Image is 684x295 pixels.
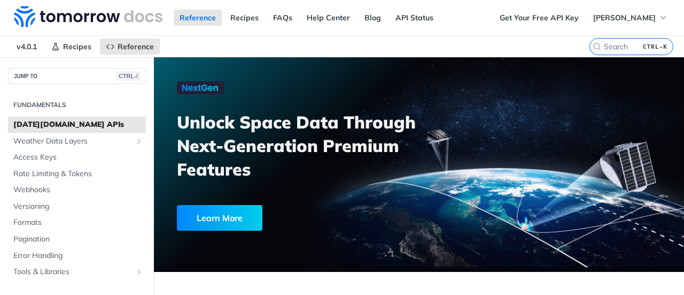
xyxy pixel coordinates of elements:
[13,234,143,245] span: Pagination
[494,10,585,26] a: Get Your Free API Key
[8,166,146,182] a: Rate Limiting & Tokens
[8,215,146,231] a: Formats
[118,42,154,51] span: Reference
[13,251,143,261] span: Error Handling
[177,110,431,181] h3: Unlock Space Data Through Next-Generation Premium Features
[135,268,143,276] button: Show subpages for Tools & Libraries
[8,231,146,247] a: Pagination
[116,72,140,80] span: CTRL-/
[13,169,143,179] span: Rate Limiting & Tokens
[8,117,146,133] a: [DATE][DOMAIN_NAME] APIs
[13,201,143,212] span: Versioning
[63,42,91,51] span: Recipes
[13,136,132,147] span: Weather Data Layers
[13,152,143,163] span: Access Keys
[593,42,601,51] svg: Search
[640,41,670,52] kbd: CTRL-K
[177,205,380,231] a: Learn More
[8,248,146,264] a: Error Handling
[8,133,146,149] a: Weather Data LayersShow subpages for Weather Data Layers
[8,199,146,215] a: Versioning
[390,10,439,26] a: API Status
[13,267,132,277] span: Tools & Libraries
[224,10,265,26] a: Recipes
[8,182,146,198] a: Webhooks
[8,264,146,280] a: Tools & LibrariesShow subpages for Tools & Libraries
[177,205,262,231] div: Learn More
[13,119,143,130] span: [DATE][DOMAIN_NAME] APIs
[593,13,656,22] span: [PERSON_NAME]
[587,10,673,26] button: [PERSON_NAME]
[301,10,356,26] a: Help Center
[8,68,146,84] button: JUMP TOCTRL-/
[177,81,224,94] img: NextGen
[174,10,222,26] a: Reference
[14,6,162,27] img: Tomorrow.io Weather API Docs
[45,39,97,55] a: Recipes
[8,149,146,165] a: Access Keys
[267,10,298,26] a: FAQs
[359,10,387,26] a: Blog
[13,185,143,195] span: Webhooks
[100,39,160,55] a: Reference
[11,39,43,55] span: v4.0.1
[13,217,143,228] span: Formats
[8,100,146,110] h2: Fundamentals
[135,137,143,146] button: Show subpages for Weather Data Layers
